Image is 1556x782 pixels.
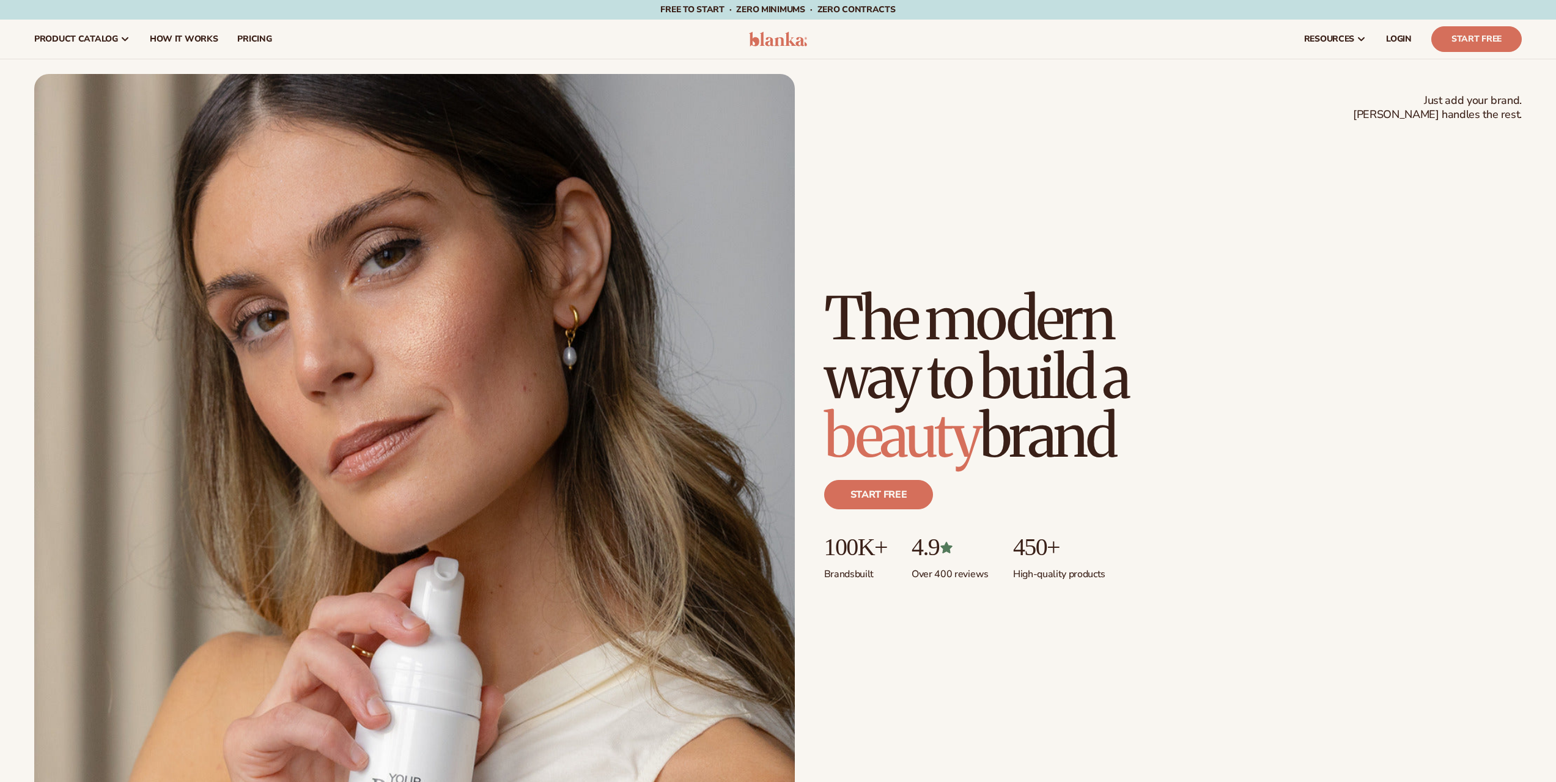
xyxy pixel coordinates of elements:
[1304,34,1354,44] span: resources
[150,34,218,44] span: How It Works
[237,34,271,44] span: pricing
[1013,561,1105,581] p: High-quality products
[1376,20,1421,59] a: LOGIN
[24,20,140,59] a: product catalog
[1431,26,1522,52] a: Start Free
[227,20,281,59] a: pricing
[912,561,989,581] p: Over 400 reviews
[824,534,887,561] p: 100K+
[1353,94,1522,122] span: Just add your brand. [PERSON_NAME] handles the rest.
[1294,20,1376,59] a: resources
[749,32,807,46] img: logo
[912,534,989,561] p: 4.9
[824,399,979,473] span: beauty
[660,4,895,15] span: Free to start · ZERO minimums · ZERO contracts
[1013,534,1105,561] p: 450+
[824,561,887,581] p: Brands built
[34,34,118,44] span: product catalog
[140,20,228,59] a: How It Works
[824,480,934,509] a: Start free
[824,289,1215,465] h1: The modern way to build a brand
[1386,34,1412,44] span: LOGIN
